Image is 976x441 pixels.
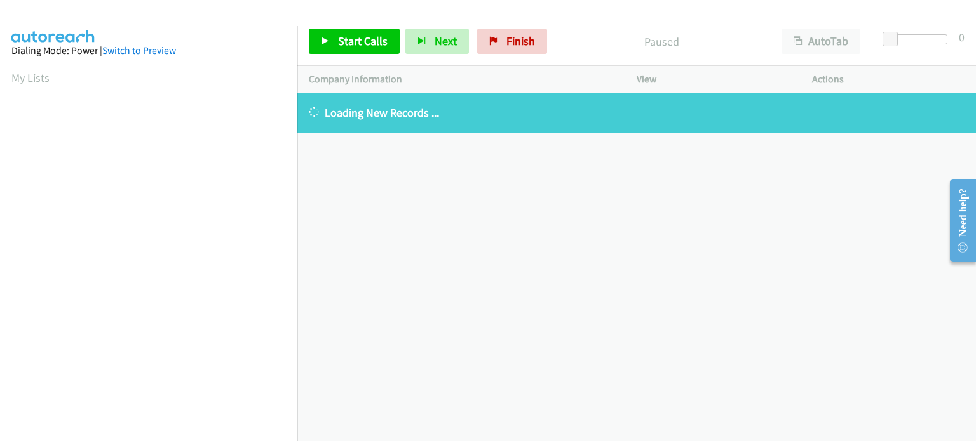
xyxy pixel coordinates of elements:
[102,44,176,56] a: Switch to Preview
[812,72,965,87] p: Actions
[309,29,400,54] a: Start Calls
[11,70,50,85] a: My Lists
[564,33,759,50] p: Paused
[435,34,457,48] span: Next
[405,29,469,54] button: Next
[940,170,976,271] iframe: Resource Center
[477,29,547,54] a: Finish
[637,72,789,87] p: View
[959,29,965,46] div: 0
[782,29,860,54] button: AutoTab
[506,34,535,48] span: Finish
[309,72,614,87] p: Company Information
[11,43,286,58] div: Dialing Mode: Power |
[338,34,388,48] span: Start Calls
[309,104,965,121] p: Loading New Records ...
[889,34,947,44] div: Delay between calls (in seconds)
